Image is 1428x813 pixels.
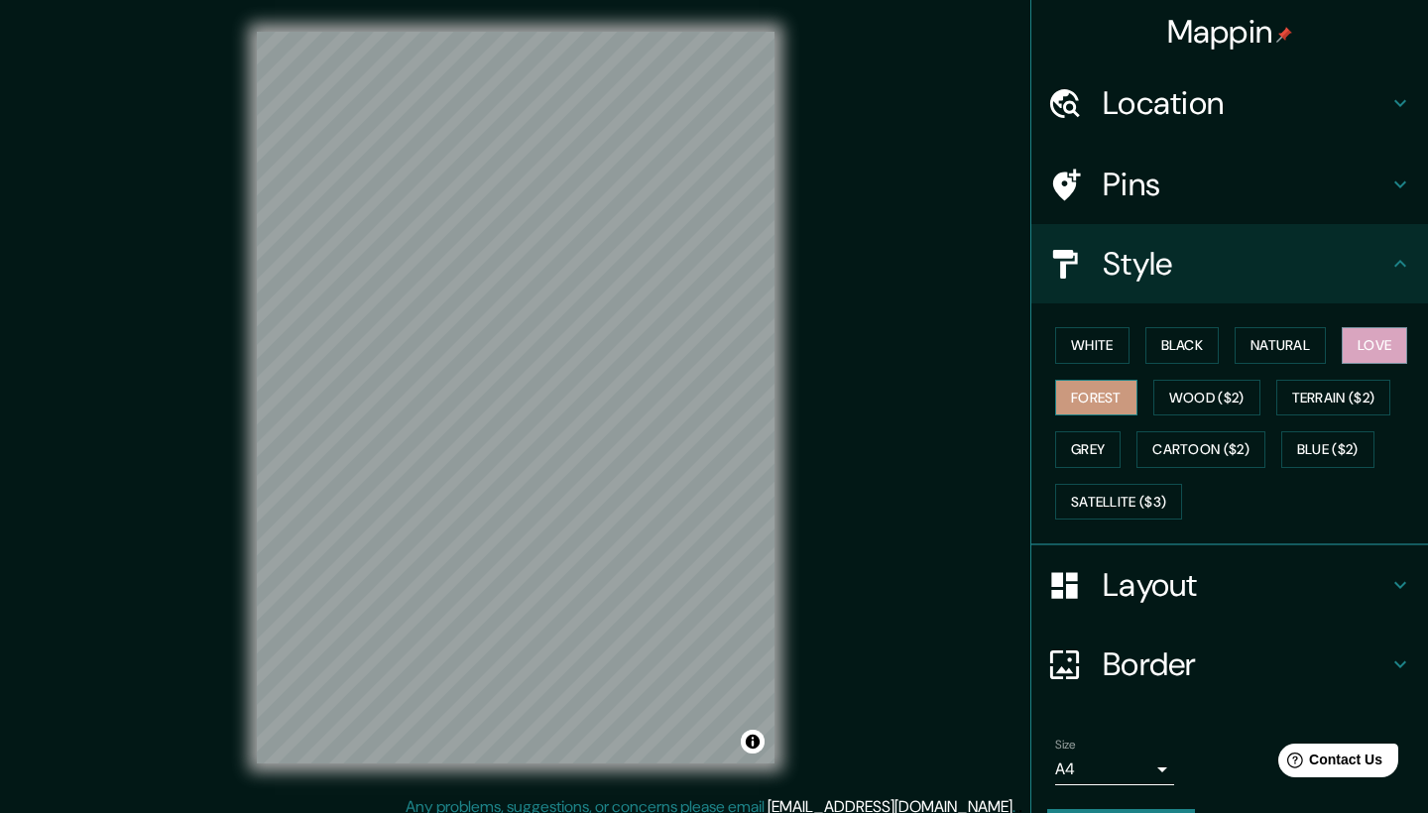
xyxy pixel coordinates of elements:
h4: Border [1103,644,1388,684]
div: Style [1031,224,1428,303]
h4: Location [1103,83,1388,123]
button: Satellite ($3) [1055,484,1182,521]
div: A4 [1055,754,1174,785]
div: Layout [1031,545,1428,625]
button: White [1055,327,1130,364]
button: Toggle attribution [741,730,765,754]
button: Terrain ($2) [1276,380,1391,416]
label: Size [1055,737,1076,754]
h4: Style [1103,244,1388,284]
h4: Mappin [1167,12,1293,52]
button: Forest [1055,380,1137,416]
img: pin-icon.png [1276,27,1292,43]
button: Love [1342,327,1407,364]
button: Black [1145,327,1220,364]
canvas: Map [257,32,774,763]
button: Natural [1235,327,1326,364]
button: Cartoon ($2) [1136,431,1265,468]
button: Grey [1055,431,1121,468]
iframe: Help widget launcher [1251,736,1406,791]
button: Blue ($2) [1281,431,1374,468]
div: Border [1031,625,1428,704]
h4: Pins [1103,165,1388,204]
div: Pins [1031,145,1428,224]
div: Location [1031,63,1428,143]
h4: Layout [1103,565,1388,605]
button: Wood ($2) [1153,380,1260,416]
